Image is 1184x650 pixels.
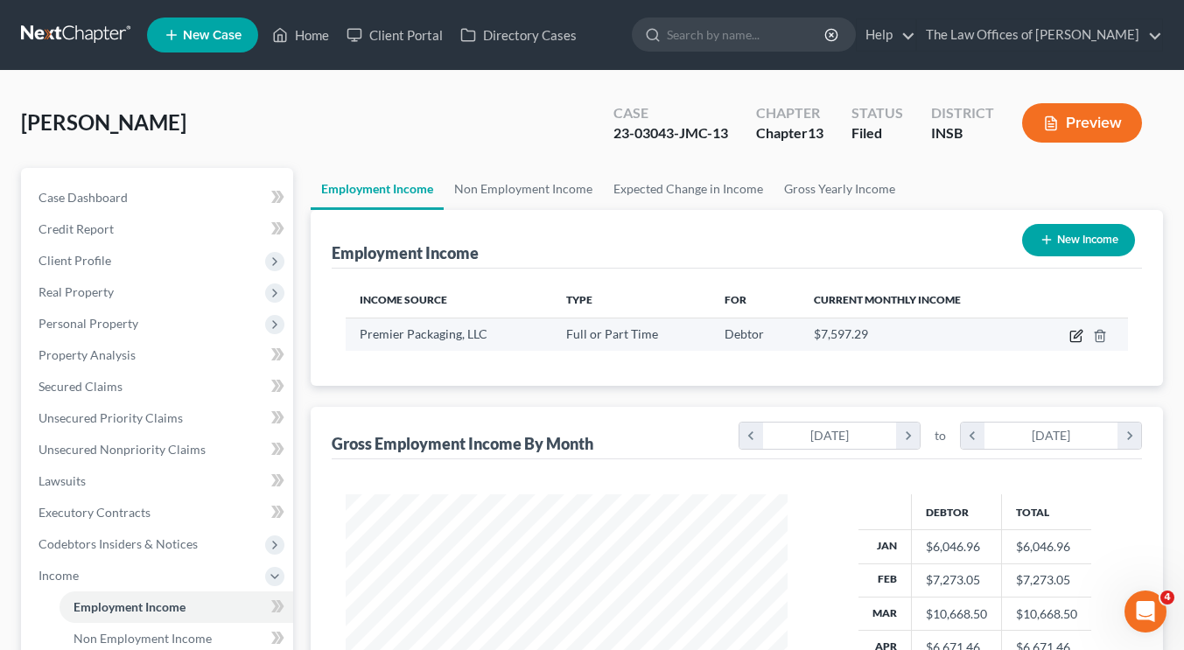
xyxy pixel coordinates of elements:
div: INSB [931,123,994,143]
span: 13 [808,124,823,141]
span: Income [39,568,79,583]
th: Mar [858,597,912,630]
span: [PERSON_NAME] [21,109,186,135]
div: Chapter [756,123,823,143]
a: Lawsuits [25,465,293,497]
a: Non Employment Income [444,168,603,210]
button: Preview [1022,103,1142,143]
th: Debtor [912,494,1002,529]
td: $10,668.50 [1002,597,1092,630]
a: Help [857,19,915,51]
a: Property Analysis [25,339,293,371]
span: Full or Part Time [566,326,658,341]
a: Unsecured Nonpriority Claims [25,434,293,465]
th: Feb [858,563,912,597]
span: Client Profile [39,253,111,268]
div: District [931,103,994,123]
input: Search by name... [667,18,827,51]
span: Unsecured Priority Claims [39,410,183,425]
span: New Case [183,29,242,42]
a: Gross Yearly Income [774,168,906,210]
a: Executory Contracts [25,497,293,528]
span: Secured Claims [39,379,123,394]
a: Client Portal [338,19,452,51]
span: Non Employment Income [74,631,212,646]
i: chevron_right [1117,423,1141,449]
div: $7,273.05 [926,571,987,589]
div: [DATE] [763,423,897,449]
a: Directory Cases [452,19,585,51]
th: Total [1002,494,1092,529]
div: Employment Income [332,242,479,263]
div: Gross Employment Income By Month [332,433,593,454]
i: chevron_left [739,423,763,449]
span: 4 [1160,591,1174,605]
a: Home [263,19,338,51]
div: $6,046.96 [926,538,987,556]
div: Case [613,103,728,123]
td: $7,273.05 [1002,563,1092,597]
span: Unsecured Nonpriority Claims [39,442,206,457]
button: New Income [1022,224,1135,256]
span: Property Analysis [39,347,136,362]
div: Chapter [756,103,823,123]
a: The Law Offices of [PERSON_NAME] [917,19,1162,51]
span: Codebtors Insiders & Notices [39,536,198,551]
span: Lawsuits [39,473,86,488]
span: Debtor [725,326,764,341]
a: Secured Claims [25,371,293,402]
th: Jan [858,530,912,563]
div: 23-03043-JMC-13 [613,123,728,143]
iframe: Intercom live chat [1124,591,1166,633]
a: Employment Income [311,168,444,210]
a: Credit Report [25,213,293,245]
a: Expected Change in Income [603,168,774,210]
div: Filed [851,123,903,143]
a: Case Dashboard [25,182,293,213]
span: Current Monthly Income [814,293,961,306]
span: $7,597.29 [814,326,868,341]
i: chevron_right [896,423,920,449]
span: Personal Property [39,316,138,331]
i: chevron_left [961,423,984,449]
div: [DATE] [984,423,1118,449]
a: Unsecured Priority Claims [25,402,293,434]
span: Real Property [39,284,114,299]
div: Status [851,103,903,123]
span: Case Dashboard [39,190,128,205]
span: For [725,293,746,306]
span: Premier Packaging, LLC [360,326,487,341]
span: Executory Contracts [39,505,151,520]
span: Credit Report [39,221,114,236]
div: $10,668.50 [926,605,987,623]
span: Income Source [360,293,447,306]
span: Type [566,293,592,306]
span: to [935,427,946,444]
td: $6,046.96 [1002,530,1092,563]
a: Employment Income [60,591,293,623]
span: Employment Income [74,599,186,614]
